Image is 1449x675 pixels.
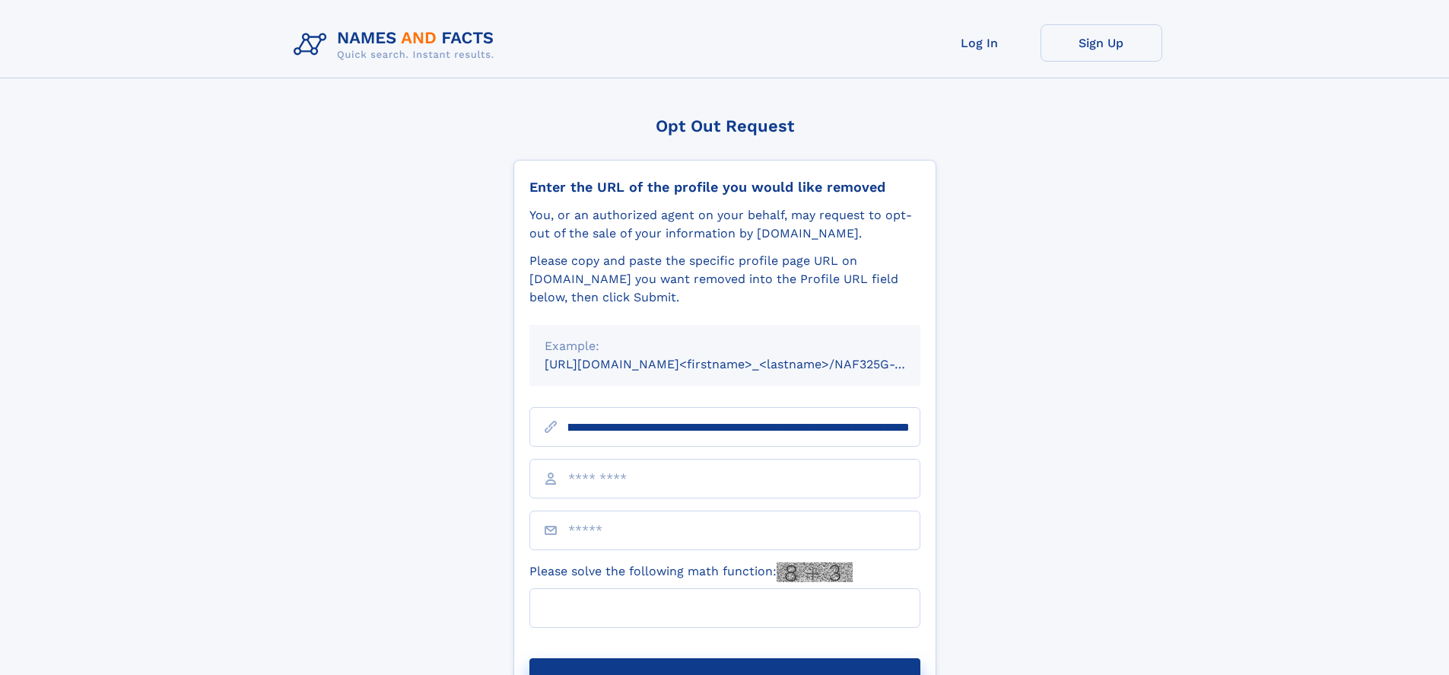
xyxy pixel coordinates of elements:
[288,24,507,65] img: Logo Names and Facts
[1041,24,1162,62] a: Sign Up
[545,337,905,355] div: Example:
[919,24,1041,62] a: Log In
[529,252,920,307] div: Please copy and paste the specific profile page URL on [DOMAIN_NAME] you want removed into the Pr...
[545,357,949,371] small: [URL][DOMAIN_NAME]<firstname>_<lastname>/NAF325G-xxxxxxxx
[529,179,920,196] div: Enter the URL of the profile you would like removed
[513,116,936,135] div: Opt Out Request
[529,562,853,582] label: Please solve the following math function:
[529,206,920,243] div: You, or an authorized agent on your behalf, may request to opt-out of the sale of your informatio...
